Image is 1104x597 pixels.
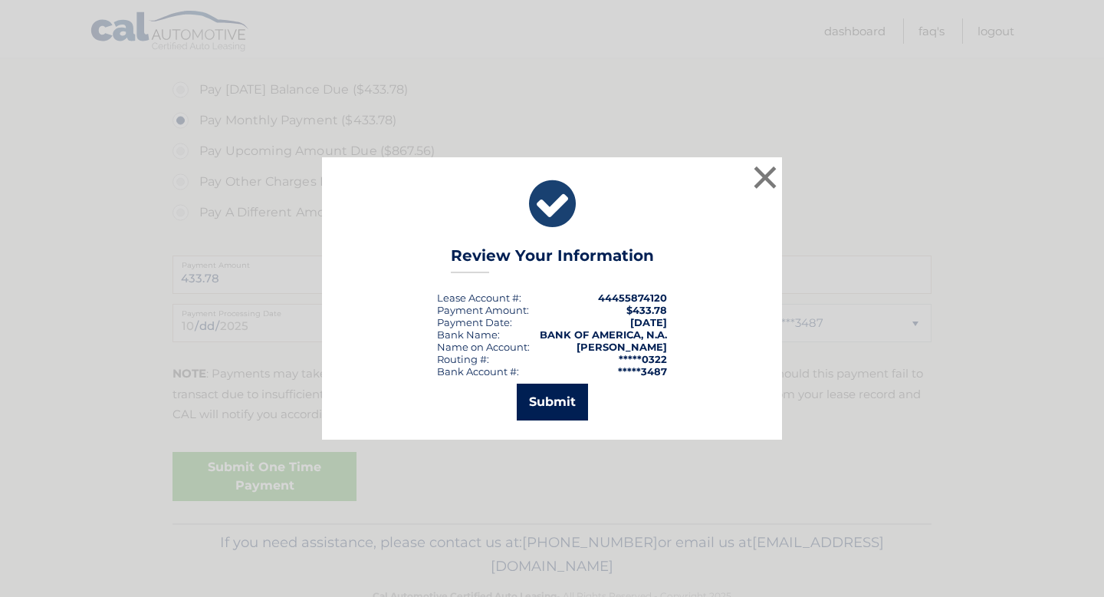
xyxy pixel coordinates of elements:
[540,328,667,341] strong: BANK OF AMERICA, N.A.
[630,316,667,328] span: [DATE]
[437,328,500,341] div: Bank Name:
[437,304,529,316] div: Payment Amount:
[437,353,489,365] div: Routing #:
[437,341,530,353] div: Name on Account:
[750,162,780,193] button: ×
[577,341,667,353] strong: [PERSON_NAME]
[437,292,521,304] div: Lease Account #:
[517,384,588,421] button: Submit
[437,365,519,378] div: Bank Account #:
[626,304,667,316] span: $433.78
[451,246,654,273] h3: Review Your Information
[598,292,667,304] strong: 44455874120
[437,316,510,328] span: Payment Date
[437,316,512,328] div: :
